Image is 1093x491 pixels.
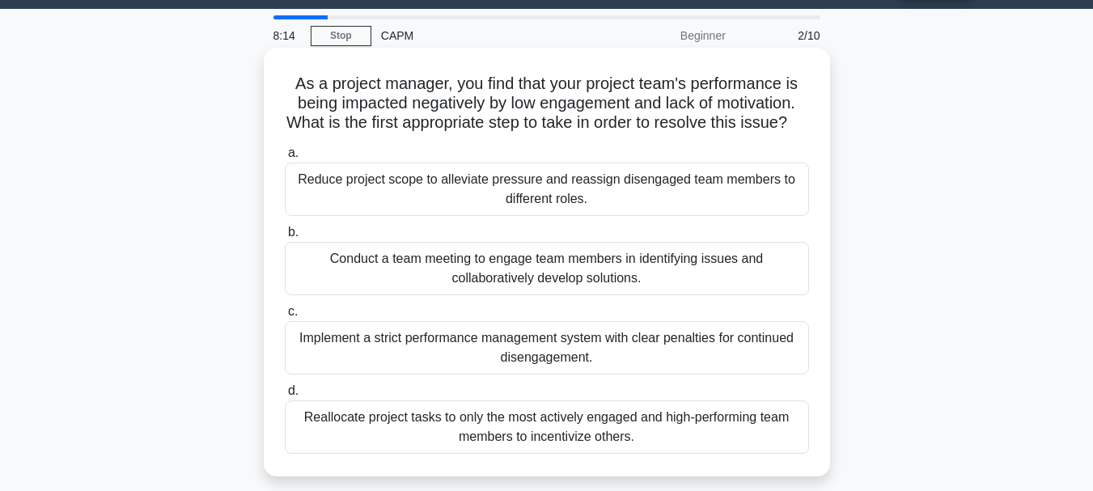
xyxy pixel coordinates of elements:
span: d. [288,383,299,397]
div: 2/10 [735,19,830,52]
h5: As a project manager, you find that your project team's performance is being impacted negatively ... [283,74,811,133]
span: a. [288,146,299,159]
div: Beginner [594,19,735,52]
a: Stop [311,26,371,46]
span: b. [288,225,299,239]
div: Reallocate project tasks to only the most actively engaged and high-performing team members to in... [285,400,809,454]
div: Implement a strict performance management system with clear penalties for continued disengagement. [285,321,809,375]
div: 8:14 [264,19,311,52]
div: Conduct a team meeting to engage team members in identifying issues and collaboratively develop s... [285,242,809,295]
div: Reduce project scope to alleviate pressure and reassign disengaged team members to different roles. [285,163,809,216]
div: CAPM [371,19,594,52]
span: c. [288,304,298,318]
